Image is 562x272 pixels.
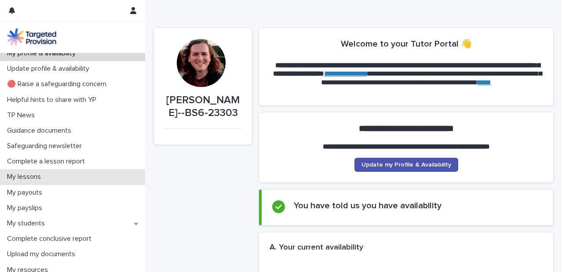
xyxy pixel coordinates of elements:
span: Update my Profile & Availability [361,162,451,168]
p: Safeguarding newsletter [4,142,89,150]
p: Upload my documents [4,250,82,258]
p: TP News [4,111,42,120]
h2: You have told us you have availability [294,200,442,211]
h2: A. Your current availability [270,243,363,253]
p: 🔴 Raise a safeguarding concern [4,80,113,88]
p: Update profile & availability [4,65,96,73]
p: My students [4,219,52,228]
p: [PERSON_NAME]--BS6-23303 [164,94,241,120]
p: Helpful hints to share with YP [4,96,103,104]
a: Update my Profile & Availability [354,158,458,172]
h2: Welcome to your Tutor Portal 👋 [341,39,472,49]
p: My profile & availability [4,49,83,58]
p: My lessons [4,173,48,181]
p: Complete a lesson report [4,157,92,166]
img: M5nRWzHhSzIhMunXDL62 [7,28,56,46]
p: Guidance documents [4,127,78,135]
p: My payslips [4,204,49,212]
p: Complete conclusive report [4,235,99,243]
p: My payouts [4,189,49,197]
